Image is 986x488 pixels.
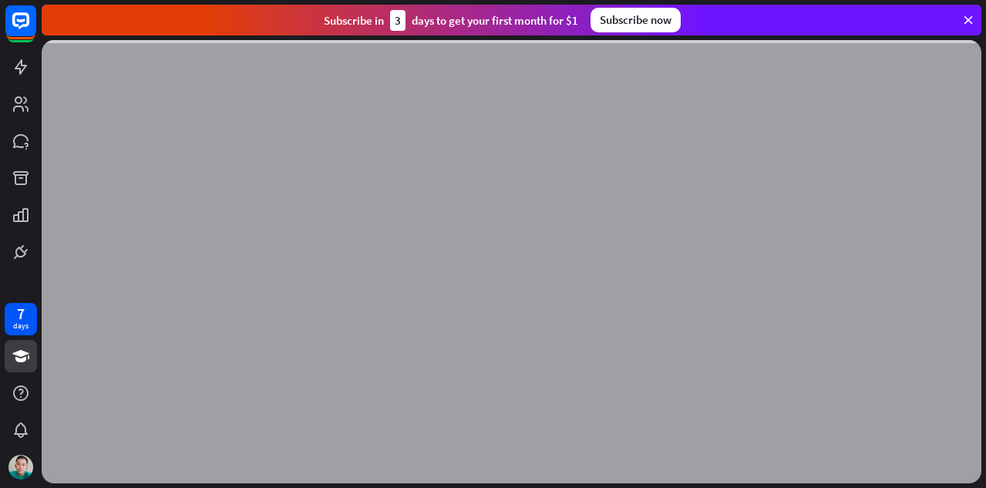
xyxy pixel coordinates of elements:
div: Subscribe now [591,8,681,32]
div: days [13,321,29,332]
a: 7 days [5,303,37,335]
div: 7 [17,307,25,321]
div: 3 [390,10,406,31]
div: Subscribe in days to get your first month for $1 [324,10,578,31]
